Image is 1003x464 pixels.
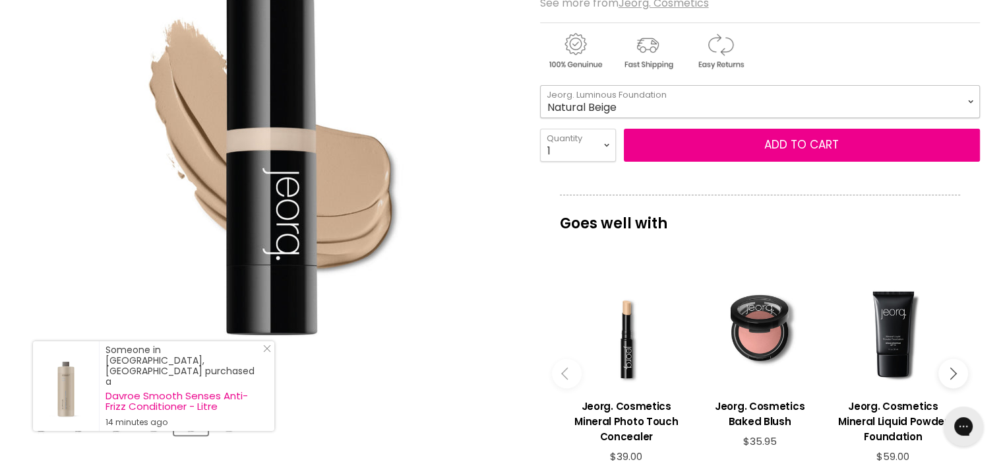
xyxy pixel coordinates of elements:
iframe: Gorgias live chat messenger [937,402,990,451]
h3: Jeorg. Cosmetics Mineral Photo Touch Concealer [566,399,686,444]
img: genuine.gif [540,31,610,71]
img: Jeorg. Cosmetics Luminous Foundation [25,403,56,434]
span: $35.95 [743,434,776,448]
a: View product:Jeorg. Cosmetics Mineral Liquid Powder Foundation [833,389,953,451]
a: View product:Jeorg. Cosmetics Baked Blush [700,389,820,436]
button: Add to cart [624,129,980,162]
a: Close Notification [258,345,271,358]
h3: Jeorg. Cosmetics Mineral Liquid Powder Foundation [833,399,953,444]
p: Goes well with [560,195,960,238]
svg: Close Icon [263,345,271,352]
button: Jeorg. Cosmetics Luminous Foundation [24,401,57,435]
a: Davroe Smooth Senses Anti-Frizz Conditioner - Litre [106,391,261,412]
select: Quantity [540,129,616,162]
div: Product thumbnails [22,397,518,435]
img: returns.gif [685,31,755,71]
a: Visit product page [33,341,99,431]
small: 14 minutes ago [106,417,261,428]
span: $39.00 [610,449,642,463]
div: Someone in [GEOGRAPHIC_DATA], [GEOGRAPHIC_DATA] purchased a [106,345,261,428]
span: $59.00 [876,449,909,463]
a: View product:Jeorg. Cosmetics Mineral Photo Touch Concealer [566,389,686,451]
span: Add to cart [764,137,839,152]
img: shipping.gif [613,31,683,71]
h3: Jeorg. Cosmetics Baked Blush [700,399,820,429]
